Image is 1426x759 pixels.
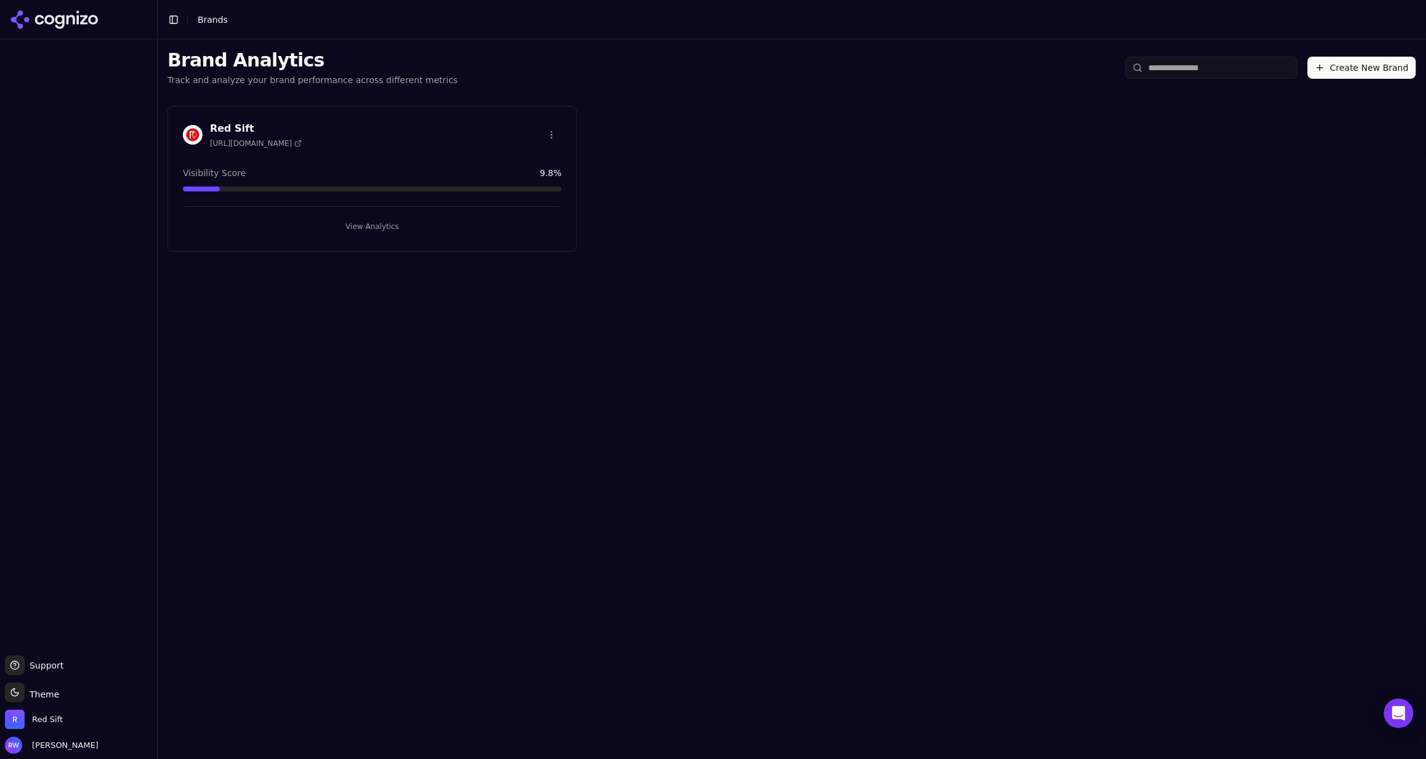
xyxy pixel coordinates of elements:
span: Red Sift [32,714,63,725]
span: Visibility Score [183,167,246,179]
button: Open user button [5,737,99,754]
span: Theme [25,689,59,699]
img: Red Sift [5,710,25,729]
span: Support [25,659,63,672]
span: 9.8 % [540,167,562,179]
h1: Brand Analytics [167,49,458,71]
nav: breadcrumb [198,14,228,26]
img: Rebecca Warren [5,737,22,754]
button: Open organization switcher [5,710,63,729]
p: Track and analyze your brand performance across different metrics [167,74,458,86]
h3: Red Sift [210,121,302,136]
span: Brands [198,15,228,25]
img: Red Sift [183,125,203,145]
span: [URL][DOMAIN_NAME] [210,139,302,148]
span: [PERSON_NAME] [27,740,99,751]
div: Open Intercom Messenger [1384,699,1414,728]
button: View Analytics [183,217,562,236]
button: Create New Brand [1308,57,1416,79]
